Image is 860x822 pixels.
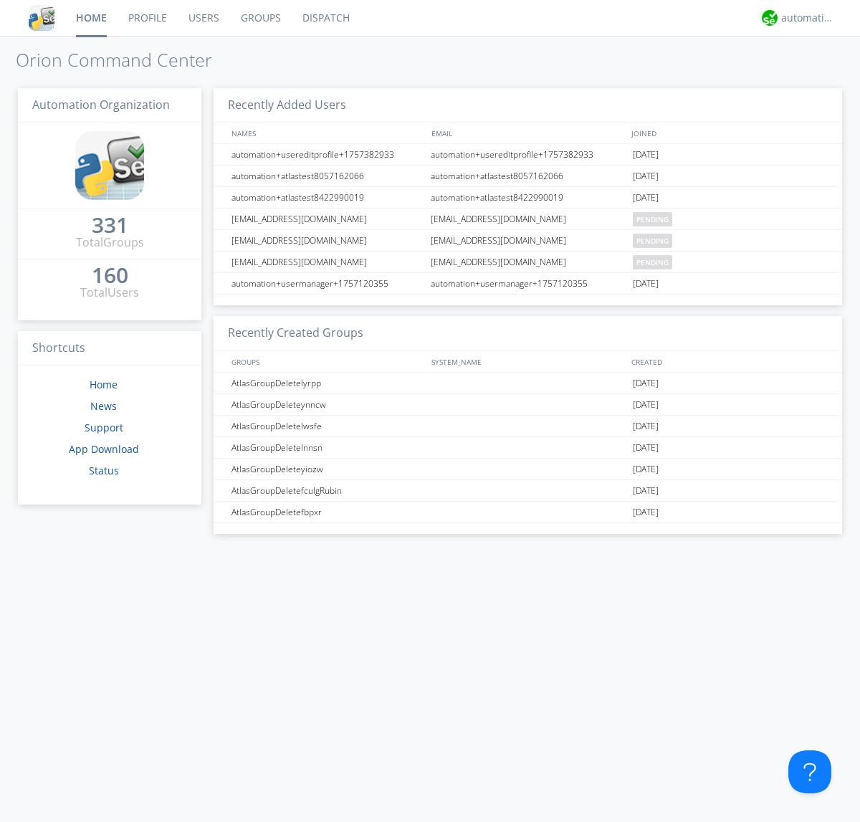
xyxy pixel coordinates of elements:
[214,373,842,394] a: AtlasGroupDeletelyrpp[DATE]
[228,480,426,501] div: AtlasGroupDeletefculgRubin
[214,273,842,295] a: automation+usermanager+1757120355automation+usermanager+1757120355[DATE]
[228,166,426,186] div: automation+atlastest8057162066
[633,166,659,187] span: [DATE]
[214,459,842,480] a: AtlasGroupDeleteyiozw[DATE]
[214,209,842,230] a: [EMAIL_ADDRESS][DOMAIN_NAME][EMAIL_ADDRESS][DOMAIN_NAME]pending
[214,88,842,123] h3: Recently Added Users
[633,373,659,394] span: [DATE]
[214,230,842,252] a: [EMAIL_ADDRESS][DOMAIN_NAME][EMAIL_ADDRESS][DOMAIN_NAME]pending
[633,416,659,437] span: [DATE]
[428,123,628,143] div: EMAIL
[214,144,842,166] a: automation+usereditprofile+1757382933automation+usereditprofile+1757382933[DATE]
[427,187,629,208] div: automation+atlastest8422990019
[214,394,842,416] a: AtlasGroupDeleteynncw[DATE]
[427,144,629,165] div: automation+usereditprofile+1757382933
[633,437,659,459] span: [DATE]
[428,351,628,372] div: SYSTEM_NAME
[228,144,426,165] div: automation+usereditprofile+1757382933
[628,351,828,372] div: CREATED
[92,268,128,282] div: 160
[214,480,842,502] a: AtlasGroupDeletefculgRubin[DATE]
[633,187,659,209] span: [DATE]
[427,166,629,186] div: automation+atlastest8057162066
[85,421,123,434] a: Support
[228,252,426,272] div: [EMAIL_ADDRESS][DOMAIN_NAME]
[92,218,128,234] a: 331
[633,459,659,480] span: [DATE]
[228,502,426,522] div: AtlasGroupDeletefbpxr
[214,437,842,459] a: AtlasGroupDeletelnnsn[DATE]
[427,273,629,294] div: automation+usermanager+1757120355
[228,351,424,372] div: GROUPS
[228,187,426,208] div: automation+atlastest8422990019
[633,394,659,416] span: [DATE]
[90,399,117,413] a: News
[69,442,139,456] a: App Download
[633,234,672,248] span: pending
[214,187,842,209] a: automation+atlastest8422990019automation+atlastest8422990019[DATE]
[762,10,778,26] img: d2d01cd9b4174d08988066c6d424eccd
[75,131,144,200] img: cddb5a64eb264b2086981ab96f4c1ba7
[628,123,828,143] div: JOINED
[633,255,672,269] span: pending
[427,252,629,272] div: [EMAIL_ADDRESS][DOMAIN_NAME]
[633,480,659,502] span: [DATE]
[214,166,842,187] a: automation+atlastest8057162066automation+atlastest8057162066[DATE]
[781,11,835,25] div: automation+atlas
[633,144,659,166] span: [DATE]
[214,416,842,437] a: AtlasGroupDeletelwsfe[DATE]
[18,331,201,366] h3: Shortcuts
[32,97,170,113] span: Automation Organization
[228,373,426,393] div: AtlasGroupDeletelyrpp
[788,750,831,793] iframe: Toggle Customer Support
[228,123,424,143] div: NAMES
[228,230,426,251] div: [EMAIL_ADDRESS][DOMAIN_NAME]
[228,437,426,458] div: AtlasGroupDeletelnnsn
[228,459,426,479] div: AtlasGroupDeleteyiozw
[214,252,842,273] a: [EMAIL_ADDRESS][DOMAIN_NAME][EMAIL_ADDRESS][DOMAIN_NAME]pending
[214,316,842,351] h3: Recently Created Groups
[92,218,128,232] div: 331
[76,234,144,251] div: Total Groups
[427,209,629,229] div: [EMAIL_ADDRESS][DOMAIN_NAME]
[214,502,842,523] a: AtlasGroupDeletefbpxr[DATE]
[633,502,659,523] span: [DATE]
[89,464,119,477] a: Status
[228,416,426,436] div: AtlasGroupDeletelwsfe
[427,230,629,251] div: [EMAIL_ADDRESS][DOMAIN_NAME]
[633,273,659,295] span: [DATE]
[92,268,128,285] a: 160
[633,212,672,226] span: pending
[228,273,426,294] div: automation+usermanager+1757120355
[80,285,139,301] div: Total Users
[228,209,426,229] div: [EMAIL_ADDRESS][DOMAIN_NAME]
[228,394,426,415] div: AtlasGroupDeleteynncw
[90,378,118,391] a: Home
[29,5,54,31] img: cddb5a64eb264b2086981ab96f4c1ba7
